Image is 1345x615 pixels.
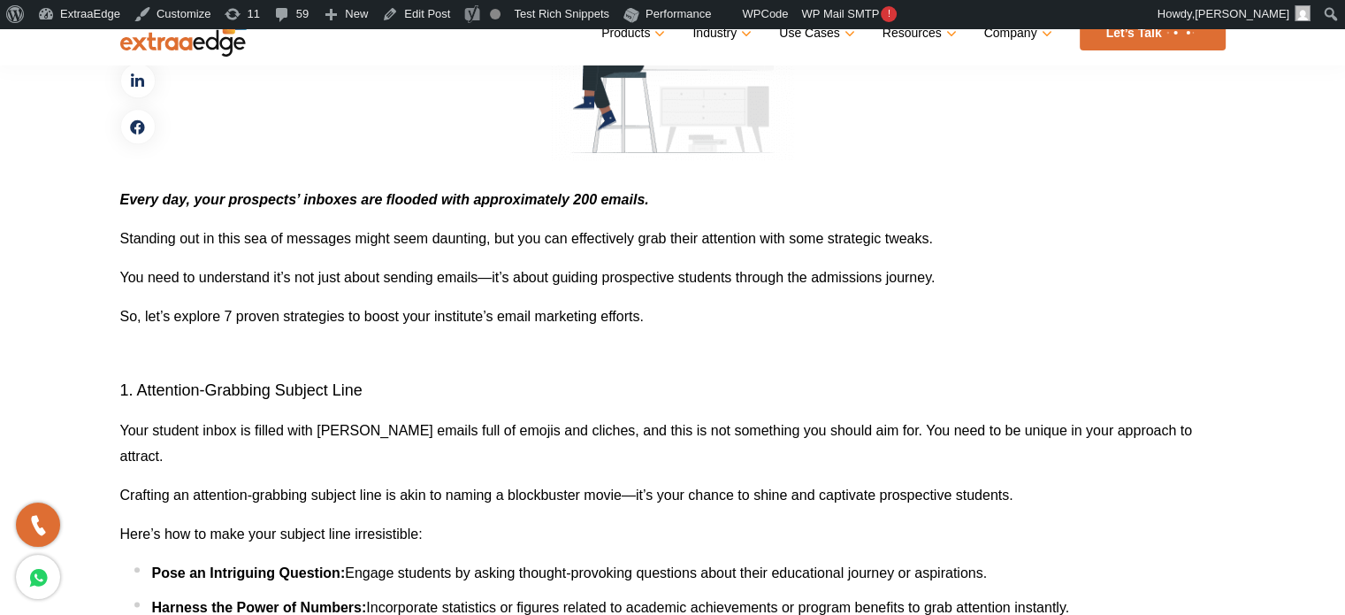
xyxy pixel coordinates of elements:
span: Here’s how to make your subject line irresistible: [120,527,423,542]
span: Engage students by asking thought-provoking questions about their educational journey or aspirati... [345,565,987,580]
b: Harness the Power of Numbers: [152,600,367,615]
b: Pose an Intriguing Question: [152,565,346,580]
a: linkedin [120,64,156,99]
a: Industry [692,20,748,46]
span: Crafting an attention-grabbing subject line is akin to naming a blockbuster movie—it’s your chanc... [120,488,1013,503]
span: Standing out in this sea of messages might seem daunting, but you can effectively grab their atte... [120,231,933,246]
a: Company [984,20,1049,46]
span: [PERSON_NAME] [1195,7,1289,20]
span: ! [881,6,897,22]
a: Let’s Talk [1080,16,1226,50]
a: facebook [120,110,156,145]
span: Your student inbox is filled with [PERSON_NAME] emails full of emojis and cliches, and this is no... [120,423,1193,464]
i: Every day, your prospects’ inboxes are flooded with approximately 200 emails. [120,192,649,207]
a: Use Cases [779,20,851,46]
a: Products [601,20,661,46]
span: So, let’s explore 7 proven strategies to boost your institute’s email marketing efforts. [120,309,644,324]
span: Incorporate statistics or figures related to academic achievements or program benefits to grab at... [366,600,1069,615]
span: 1. Attention-Grabbing Subject Line [120,381,363,399]
a: Resources [883,20,953,46]
span: You need to understand it’s not just about sending emails—it’s about guiding prospective students... [120,270,936,285]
